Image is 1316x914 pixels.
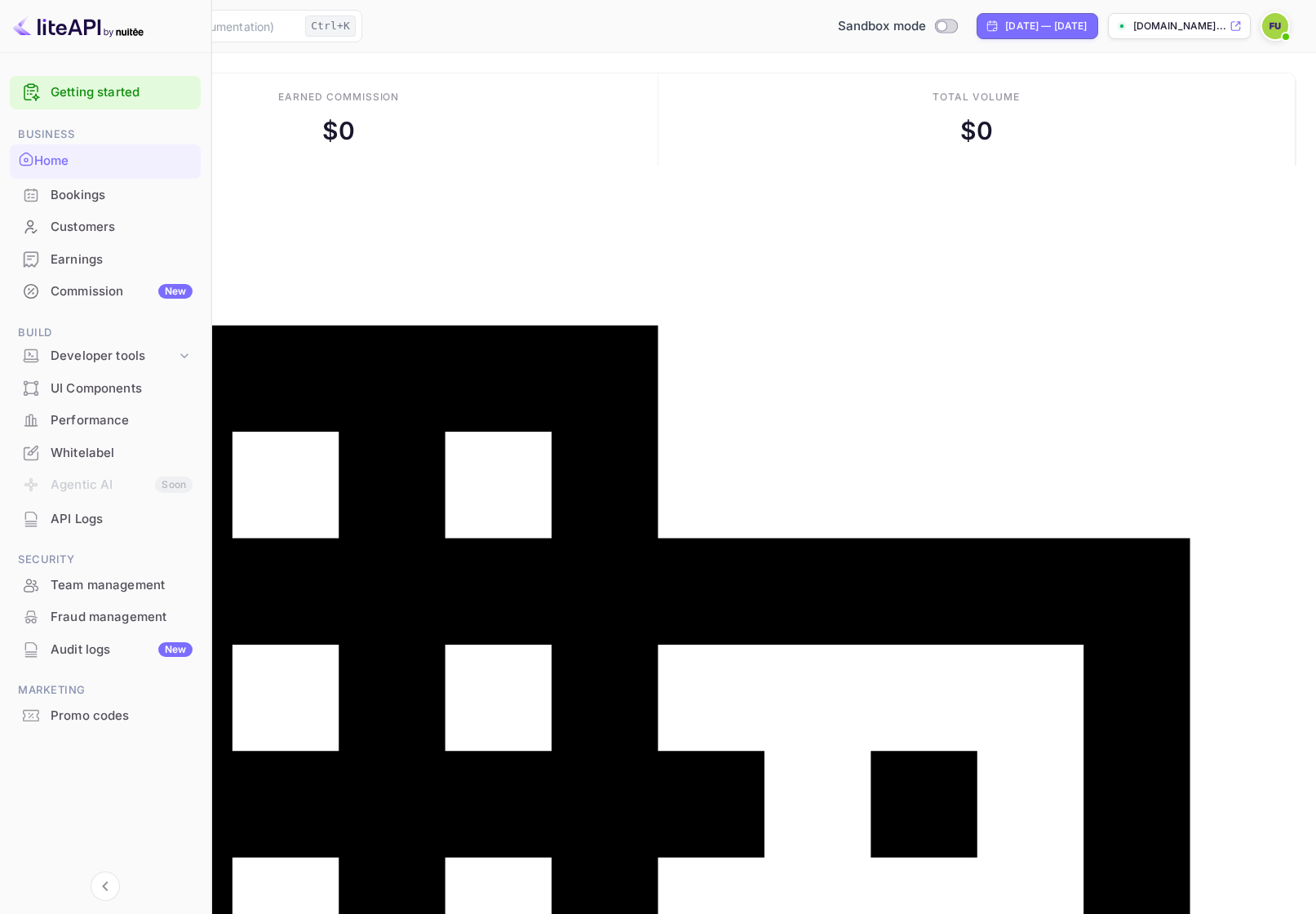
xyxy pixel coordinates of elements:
[158,642,193,657] div: New
[51,379,193,398] div: UI Components
[10,211,201,242] a: Customers
[322,113,355,149] div: $ 0
[10,700,201,732] div: Promo codes
[10,437,201,468] a: Whitelabel
[10,504,201,535] div: API Logs
[10,276,201,306] a: CommissionNew
[51,282,193,301] div: Commission
[91,872,120,901] button: Collapse navigation
[10,342,201,370] div: Developer tools
[10,211,201,243] div: Customers
[10,601,201,633] div: Fraud management
[1262,13,1288,39] img: Feot1000 User
[10,373,201,403] a: UI Components
[960,113,993,149] div: $ 0
[10,700,201,730] a: Promo codes
[305,16,356,37] div: Ctrl+K
[10,144,201,179] div: Home
[10,570,201,600] a: Team management
[10,244,201,274] a: Earnings
[10,324,201,342] span: Build
[51,641,193,659] div: Audit logs
[10,681,201,699] span: Marketing
[10,244,201,276] div: Earnings
[51,576,193,595] div: Team management
[51,510,193,529] div: API Logs
[51,608,193,627] div: Fraud management
[10,405,201,437] div: Performance
[10,76,201,109] div: Getting started
[10,601,201,632] a: Fraud management
[10,437,201,469] div: Whitelabel
[10,180,201,210] a: Bookings
[51,707,193,725] div: Promo codes
[51,186,193,205] div: Bookings
[10,180,201,211] div: Bookings
[10,634,201,666] div: Audit logsNew
[10,570,201,601] div: Team management
[51,251,193,269] div: Earnings
[51,83,193,102] a: Getting started
[933,90,1020,104] div: Total volume
[34,152,193,171] div: Home
[278,90,399,104] div: Earned commission
[10,373,201,405] div: UI Components
[1005,19,1087,33] div: [DATE] — [DATE]
[158,284,193,299] div: New
[51,411,193,430] div: Performance
[10,276,201,308] div: CommissionNew
[831,17,964,36] div: Switch to Production mode
[51,444,193,463] div: Whitelabel
[10,126,201,144] span: Business
[51,218,193,237] div: Customers
[10,144,201,177] a: Home
[10,504,201,534] a: API Logs
[10,634,201,664] a: Audit logsNew
[13,13,144,39] img: LiteAPI logo
[10,551,201,569] span: Security
[10,405,201,435] a: Performance
[51,347,176,366] div: Developer tools
[838,17,927,36] span: Sandbox mode
[1133,19,1226,33] p: [DOMAIN_NAME]...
